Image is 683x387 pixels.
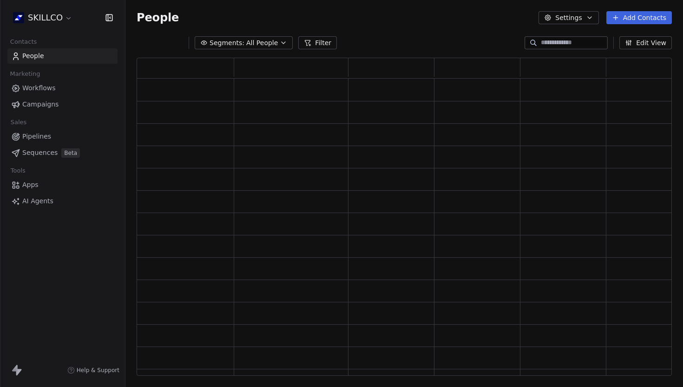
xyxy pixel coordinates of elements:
span: Sequences [22,148,58,158]
button: Edit View [619,36,672,49]
span: All People [246,38,278,48]
a: AI Agents [7,193,118,209]
span: Campaigns [22,100,59,109]
a: Campaigns [7,97,118,112]
button: Filter [298,36,337,49]
span: Pipelines [22,132,51,141]
img: Skillco%20logo%20icon%20(2).png [13,12,24,23]
span: AI Agents [22,196,53,206]
span: SKILLCO [28,12,63,24]
span: Beta [61,148,80,158]
span: Apps [22,180,39,190]
span: Tools [7,164,29,178]
a: People [7,48,118,64]
span: Contacts [6,35,41,49]
span: Marketing [6,67,44,81]
span: Workflows [22,83,56,93]
span: Help & Support [77,367,119,374]
a: Help & Support [67,367,119,374]
a: SequencesBeta [7,145,118,160]
span: People [137,11,179,25]
span: Sales [7,115,31,129]
button: SKILLCO [11,10,74,26]
button: Settings [539,11,598,24]
a: Apps [7,177,118,193]
a: Pipelines [7,129,118,144]
a: Workflows [7,80,118,96]
button: Add Contacts [606,11,672,24]
span: Segments: [210,38,244,48]
span: People [22,51,44,61]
